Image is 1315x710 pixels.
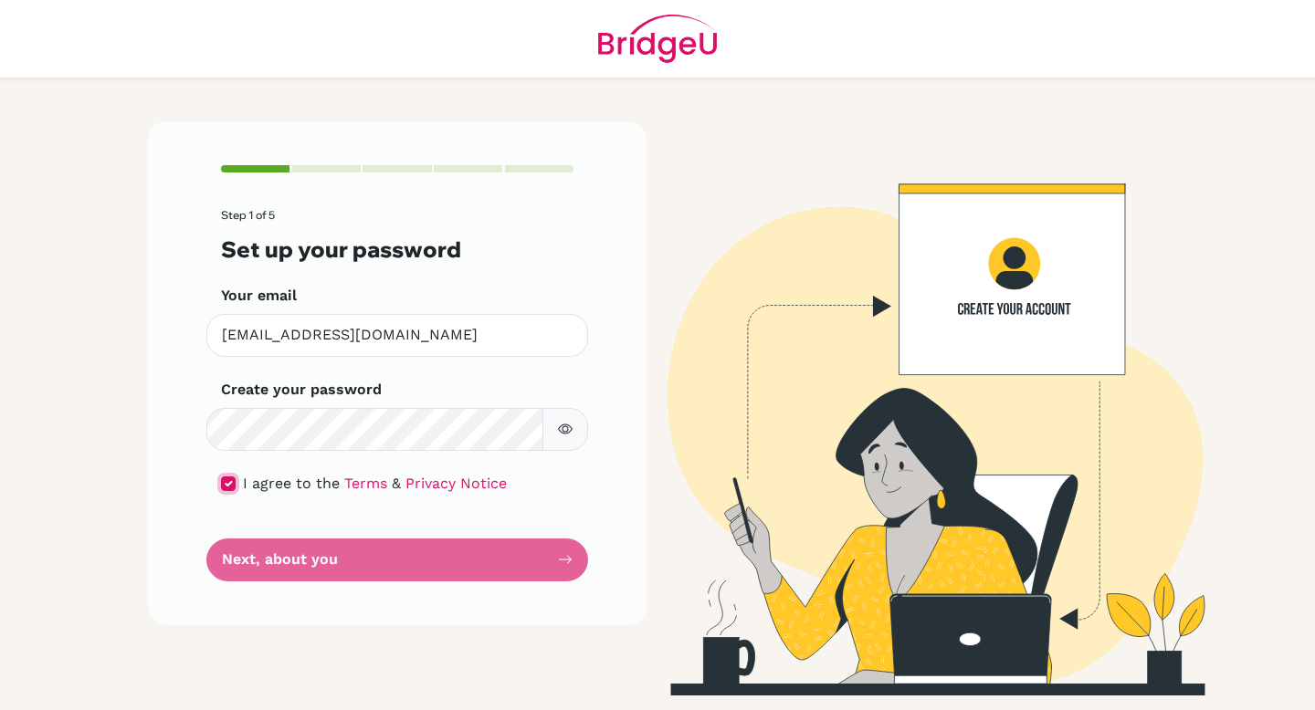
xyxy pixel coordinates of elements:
[221,236,573,263] h3: Set up your password
[344,475,387,492] a: Terms
[206,314,588,357] input: Insert your email*
[221,208,275,222] span: Step 1 of 5
[221,379,382,401] label: Create your password
[221,285,297,307] label: Your email
[405,475,507,492] a: Privacy Notice
[392,475,401,492] span: &
[243,475,340,492] span: I agree to the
